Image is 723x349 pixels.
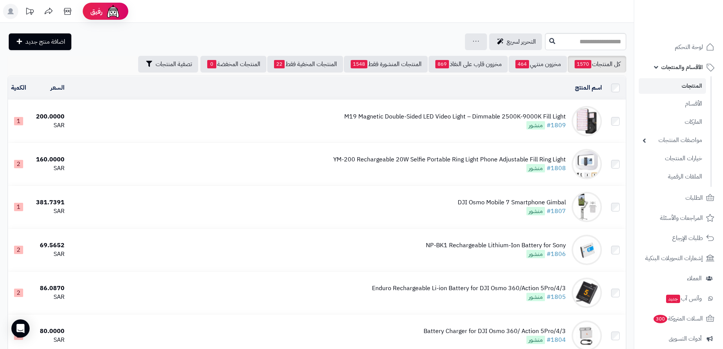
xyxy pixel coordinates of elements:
[654,315,667,323] span: 300
[526,164,545,172] span: منشور
[32,164,65,173] div: SAR
[572,106,602,136] img: M19 Magnetic Double-Sided LED Video Light – Dimmable 2500K-9000K Fill Light
[20,4,39,21] a: تحديثات المنصة
[14,160,23,168] span: 2
[675,42,703,52] span: لوحة التحكم
[639,38,718,56] a: لوحة التحكم
[32,293,65,302] div: SAR
[32,327,65,336] div: 80.0000
[665,293,702,304] span: وآتس آب
[547,292,566,302] a: #1805
[669,333,702,344] span: أدوات التسويق
[32,155,65,164] div: 160.0000
[435,60,449,68] span: 869
[9,33,71,50] a: اضافة منتج جديد
[645,253,703,264] span: إشعارات التحويلات البنكية
[653,313,703,324] span: السلات المتروكة
[274,60,285,68] span: 22
[572,235,602,265] img: NP-BK1 Rechargeable Lithium-Ion Battery for Sony
[90,7,102,16] span: رفيق
[568,56,626,73] a: كل المنتجات1570
[458,198,566,207] div: DJI Osmo Mobile 7 Smartphone Gimbal
[515,60,529,68] span: 464
[639,209,718,227] a: المراجعات والأسئلة
[639,229,718,247] a: طلبات الإرجاع
[639,132,706,148] a: مواصفات المنتجات
[639,114,706,130] a: الماركات
[639,289,718,308] a: وآتس آبجديد
[32,112,65,121] div: 200.0000
[14,332,23,340] span: 2
[14,289,23,297] span: 2
[547,121,566,130] a: #1809
[372,284,566,293] div: Enduro Rechargeable Li-ion Battery for DJI Osmo 360/Action 5Pro/4/3
[509,56,567,73] a: مخزون منتهي464
[32,121,65,130] div: SAR
[687,273,702,284] span: العملاء
[639,310,718,328] a: السلات المتروكة300
[207,60,216,68] span: 0
[666,295,680,303] span: جديد
[575,83,602,92] a: اسم المنتج
[672,233,703,243] span: طلبات الإرجاع
[639,96,706,112] a: الأقسام
[639,330,718,348] a: أدوات التسويق
[14,246,23,254] span: 2
[572,149,602,179] img: YM-200 Rechargeable 20W Selfie Portable Ring Light Phone Adjustable Fill Ring Light
[351,60,367,68] span: 1548
[639,78,706,94] a: المنتجات
[14,203,23,211] span: 1
[572,192,602,222] img: DJI Osmo Mobile 7 Smartphone Gimbal
[424,327,566,336] div: Battery Charger for DJI Osmo 360/ Action 5Pro/4/3
[106,4,121,19] img: ai-face.png
[547,207,566,216] a: #1807
[526,293,545,301] span: منشور
[507,37,536,46] span: التحرير لسريع
[575,60,591,68] span: 1570
[32,198,65,207] div: 381.7391
[32,336,65,344] div: SAR
[526,121,545,129] span: منشور
[661,62,703,73] span: الأقسام والمنتجات
[639,269,718,287] a: العملاء
[489,33,542,50] a: التحرير لسريع
[639,169,706,185] a: الملفات الرقمية
[572,278,602,308] img: Enduro Rechargeable Li-ion Battery for DJI Osmo 360/Action 5Pro/4/3
[526,250,545,258] span: منشور
[50,83,65,92] a: السعر
[32,241,65,250] div: 69.5652
[32,207,65,216] div: SAR
[547,250,566,259] a: #1806
[660,213,703,223] span: المراجعات والأسئلة
[32,284,65,293] div: 86.0870
[639,189,718,207] a: الطلبات
[11,83,26,92] a: الكمية
[639,150,706,167] a: خيارات المنتجات
[526,207,545,215] span: منشور
[685,193,703,203] span: الطلبات
[200,56,266,73] a: المنتجات المخفضة0
[344,56,428,73] a: المنتجات المنشورة فقط1548
[11,319,30,338] div: Open Intercom Messenger
[547,335,566,344] a: #1804
[639,249,718,267] a: إشعارات التحويلات البنكية
[156,60,192,69] span: تصفية المنتجات
[671,20,716,36] img: logo-2.png
[267,56,343,73] a: المنتجات المخفية فقط22
[138,56,198,73] button: تصفية المنتجات
[428,56,508,73] a: مخزون قارب على النفاذ869
[25,37,65,46] span: اضافة منتج جديد
[14,117,23,125] span: 1
[426,241,566,250] div: NP-BK1 Rechargeable Lithium-Ion Battery for Sony
[547,164,566,173] a: #1808
[32,250,65,259] div: SAR
[526,336,545,344] span: منشور
[333,155,566,164] div: YM-200 Rechargeable 20W Selfie Portable Ring Light Phone Adjustable Fill Ring Light
[344,112,566,121] div: M19 Magnetic Double-Sided LED Video Light – Dimmable 2500K-9000K Fill Light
